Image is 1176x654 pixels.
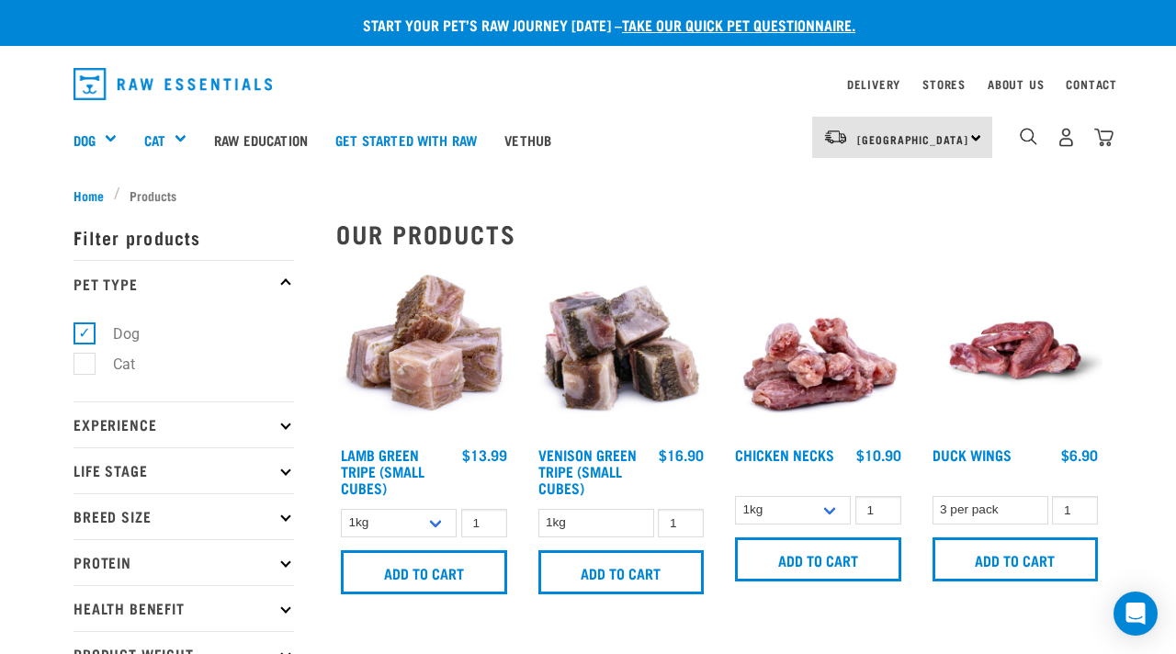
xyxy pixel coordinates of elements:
[933,450,1012,458] a: Duck Wings
[1066,81,1117,87] a: Contact
[730,263,906,438] img: Pile Of Chicken Necks For Pets
[534,263,709,438] img: 1079 Green Tripe Venison 01
[1052,496,1098,524] input: 1
[855,496,901,524] input: 1
[73,68,272,100] img: Raw Essentials Logo
[73,186,104,205] span: Home
[144,130,165,151] a: Cat
[1057,128,1076,147] img: user.png
[735,450,834,458] a: Chicken Necks
[73,214,294,260] p: Filter products
[73,493,294,539] p: Breed Size
[847,81,900,87] a: Delivery
[73,539,294,585] p: Protein
[538,450,637,491] a: Venison Green Tripe (Small Cubes)
[73,585,294,631] p: Health Benefit
[491,103,565,176] a: Vethub
[933,537,1099,581] input: Add to cart
[336,220,1102,248] h2: Our Products
[857,136,968,142] span: [GEOGRAPHIC_DATA]
[73,260,294,306] p: Pet Type
[59,61,1117,107] nav: dropdown navigation
[659,446,704,463] div: $16.90
[1114,592,1158,636] div: Open Intercom Messenger
[84,322,147,345] label: Dog
[922,81,966,87] a: Stores
[336,263,512,438] img: 1133 Green Tripe Lamb Small Cubes 01
[823,129,848,145] img: van-moving.png
[988,81,1044,87] a: About Us
[84,353,142,376] label: Cat
[73,130,96,151] a: Dog
[462,446,507,463] div: $13.99
[622,20,855,28] a: take our quick pet questionnaire.
[658,509,704,537] input: 1
[322,103,491,176] a: Get started with Raw
[1061,446,1098,463] div: $6.90
[73,186,114,205] a: Home
[928,263,1103,438] img: Raw Essentials Duck Wings Raw Meaty Bones For Pets
[1094,128,1114,147] img: home-icon@2x.png
[200,103,322,176] a: Raw Education
[73,447,294,493] p: Life Stage
[856,446,901,463] div: $10.90
[341,550,507,594] input: Add to cart
[461,509,507,537] input: 1
[538,550,705,594] input: Add to cart
[1020,128,1037,145] img: home-icon-1@2x.png
[341,450,424,491] a: Lamb Green Tripe (Small Cubes)
[73,401,294,447] p: Experience
[73,186,1102,205] nav: breadcrumbs
[735,537,901,581] input: Add to cart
